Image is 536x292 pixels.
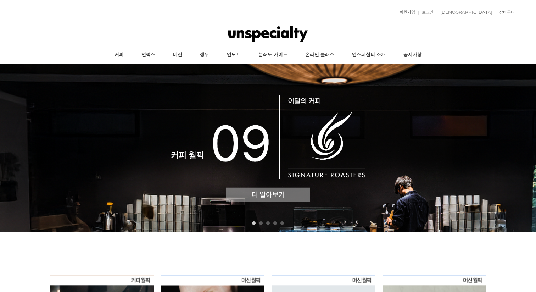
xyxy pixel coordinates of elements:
a: 회원가입 [396,10,415,15]
a: 생두 [191,46,218,64]
a: 로그인 [418,10,434,15]
a: 공지사항 [395,46,431,64]
a: 언럭스 [133,46,164,64]
a: 장바구니 [496,10,515,15]
a: 언스페셜티 소개 [343,46,395,64]
a: 분쇄도 가이드 [250,46,296,64]
a: 5 [280,221,284,225]
a: [DEMOGRAPHIC_DATA] [437,10,492,15]
a: 온라인 클래스 [296,46,343,64]
a: 1 [252,221,256,225]
a: 2 [259,221,263,225]
a: 4 [273,221,277,225]
img: 언스페셜티 몰 [228,23,308,44]
a: 3 [266,221,270,225]
a: 언노트 [218,46,250,64]
a: 커피 [106,46,133,64]
a: 머신 [164,46,191,64]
